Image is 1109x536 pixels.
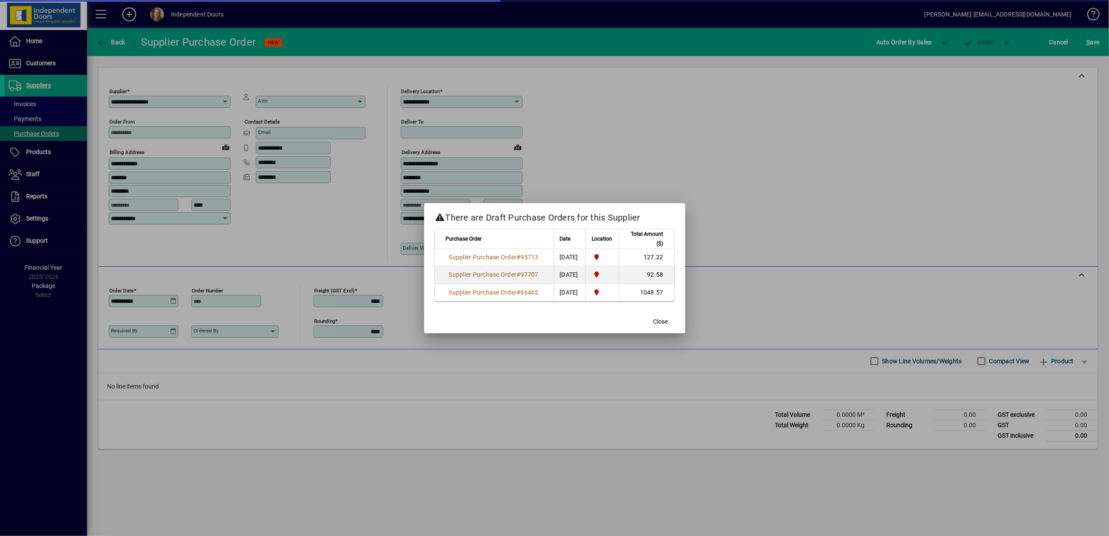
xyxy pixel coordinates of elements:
td: 1048.57 [619,284,674,301]
span: Total Amount ($) [624,229,663,248]
span: # [516,254,520,261]
span: Purchase Order [446,234,482,244]
td: [DATE] [554,284,585,301]
a: Supplier Purchase Order#97707 [446,270,542,279]
button: Close [647,314,675,330]
span: Date [560,234,570,244]
h2: There are Draft Purchase Orders for this Supplier [424,203,685,228]
td: [DATE] [554,249,585,266]
span: Supplier Purchase Order [449,289,517,296]
span: Christchurch [591,288,613,297]
span: Christchurch [591,252,613,262]
span: # [516,271,520,278]
a: Supplier Purchase Order#95713 [446,252,542,262]
span: Location [592,234,612,244]
span: Close [653,317,668,326]
span: Supplier Purchase Order [449,254,517,261]
td: 127.22 [619,249,674,266]
span: Supplier Purchase Order [449,271,517,278]
td: [DATE] [554,266,585,284]
span: 95713 [521,254,539,261]
span: 96465 [521,289,539,296]
span: Christchurch [591,270,613,279]
span: # [516,289,520,296]
td: 92.58 [619,266,674,284]
span: 97707 [521,271,539,278]
a: Supplier Purchase Order#96465 [446,288,542,297]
